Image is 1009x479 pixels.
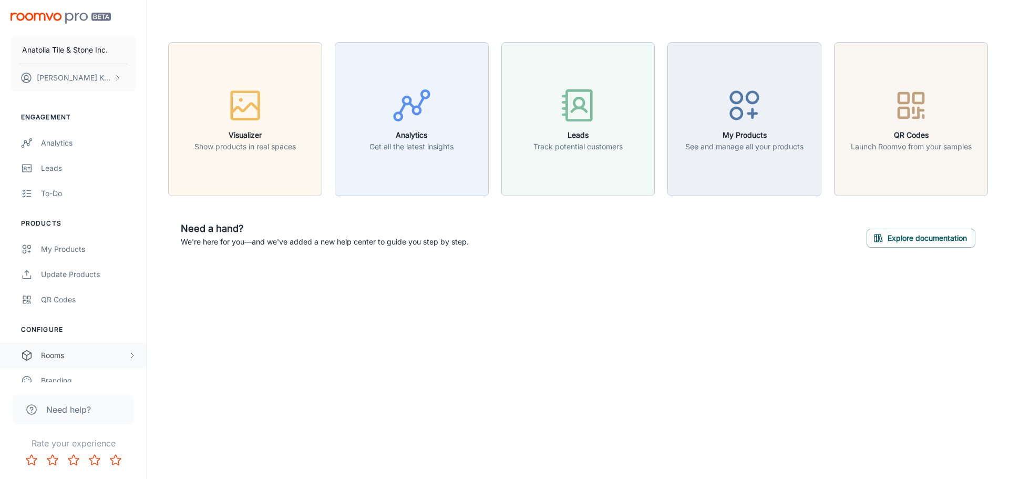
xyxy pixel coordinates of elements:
[41,188,136,199] div: To-do
[194,129,296,141] h6: Visualizer
[834,42,988,196] button: QR CodesLaunch Roomvo from your samples
[11,36,136,64] button: Anatolia Tile & Stone Inc.
[37,72,111,84] p: [PERSON_NAME] Kundargi
[667,42,821,196] button: My ProductsSee and manage all your products
[335,42,489,196] button: AnalyticsGet all the latest insights
[369,129,454,141] h6: Analytics
[41,294,136,305] div: QR Codes
[22,44,108,56] p: Anatolia Tile & Stone Inc.
[369,141,454,152] p: Get all the latest insights
[867,229,975,248] button: Explore documentation
[41,269,136,280] div: Update Products
[168,42,322,196] button: VisualizerShow products in real spaces
[181,221,469,236] h6: Need a hand?
[685,129,804,141] h6: My Products
[11,13,111,24] img: Roomvo PRO Beta
[501,113,655,124] a: LeadsTrack potential customers
[533,129,623,141] h6: Leads
[181,236,469,248] p: We're here for you—and we've added a new help center to guide you step by step.
[851,141,972,152] p: Launch Roomvo from your samples
[851,129,972,141] h6: QR Codes
[834,113,988,124] a: QR CodesLaunch Roomvo from your samples
[867,232,975,242] a: Explore documentation
[501,42,655,196] button: LeadsTrack potential customers
[41,243,136,255] div: My Products
[11,64,136,91] button: [PERSON_NAME] Kundargi
[41,162,136,174] div: Leads
[533,141,623,152] p: Track potential customers
[335,113,489,124] a: AnalyticsGet all the latest insights
[685,141,804,152] p: See and manage all your products
[194,141,296,152] p: Show products in real spaces
[41,137,136,149] div: Analytics
[667,113,821,124] a: My ProductsSee and manage all your products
